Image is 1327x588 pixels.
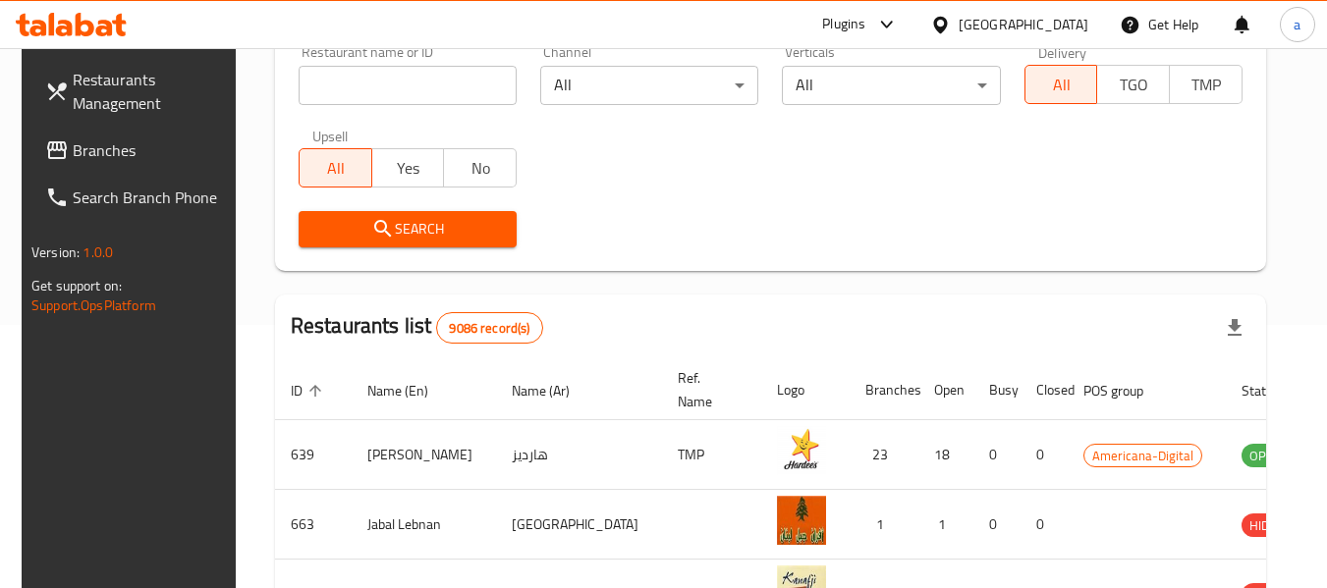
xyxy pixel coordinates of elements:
[437,319,541,338] span: 9086 record(s)
[31,293,156,318] a: Support.OpsPlatform
[314,217,501,241] span: Search
[1242,513,1300,537] div: HIDDEN
[761,360,850,420] th: Logo
[973,360,1021,420] th: Busy
[352,420,496,490] td: [PERSON_NAME]
[1242,444,1290,467] div: OPEN
[443,148,517,187] button: No
[850,360,918,420] th: Branches
[371,148,445,187] button: Yes
[1242,379,1305,402] span: Status
[275,420,352,490] td: 639
[1105,71,1162,99] span: TGO
[850,490,918,560] td: 1
[73,186,228,209] span: Search Branch Phone
[299,211,517,247] button: Search
[291,311,543,344] h2: Restaurants list
[31,273,122,298] span: Get support on:
[777,496,826,545] img: Jabal Lebnan
[1033,71,1090,99] span: All
[1242,514,1300,537] span: HIDDEN
[352,490,496,560] td: Jabal Lebnan
[512,379,595,402] span: Name (Ar)
[1294,14,1300,35] span: a
[1084,445,1201,467] span: Americana-Digital
[1024,65,1098,104] button: All
[73,138,228,162] span: Branches
[83,240,113,265] span: 1.0.0
[959,14,1088,35] div: [GEOGRAPHIC_DATA]
[1242,445,1290,467] span: OPEN
[1178,71,1235,99] span: TMP
[1083,379,1169,402] span: POS group
[1211,304,1258,351] div: Export file
[973,420,1021,490] td: 0
[307,154,364,183] span: All
[29,127,244,174] a: Branches
[850,420,918,490] td: 23
[299,148,372,187] button: All
[29,174,244,221] a: Search Branch Phone
[367,379,454,402] span: Name (En)
[1021,490,1068,560] td: 0
[380,154,437,183] span: Yes
[1021,360,1068,420] th: Closed
[1038,45,1087,59] label: Delivery
[31,240,80,265] span: Version:
[312,129,349,142] label: Upsell
[918,360,973,420] th: Open
[1021,420,1068,490] td: 0
[275,490,352,560] td: 663
[973,490,1021,560] td: 0
[1169,65,1243,104] button: TMP
[436,312,542,344] div: Total records count
[918,420,973,490] td: 18
[822,13,865,36] div: Plugins
[452,154,509,183] span: No
[299,66,517,105] input: Search for restaurant name or ID..
[1096,65,1170,104] button: TGO
[29,56,244,127] a: Restaurants Management
[918,490,973,560] td: 1
[777,426,826,475] img: Hardee's
[678,366,738,413] span: Ref. Name
[540,66,758,105] div: All
[496,420,662,490] td: هارديز
[291,379,328,402] span: ID
[662,420,761,490] td: TMP
[782,66,1000,105] div: All
[496,490,662,560] td: [GEOGRAPHIC_DATA]
[73,68,228,115] span: Restaurants Management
